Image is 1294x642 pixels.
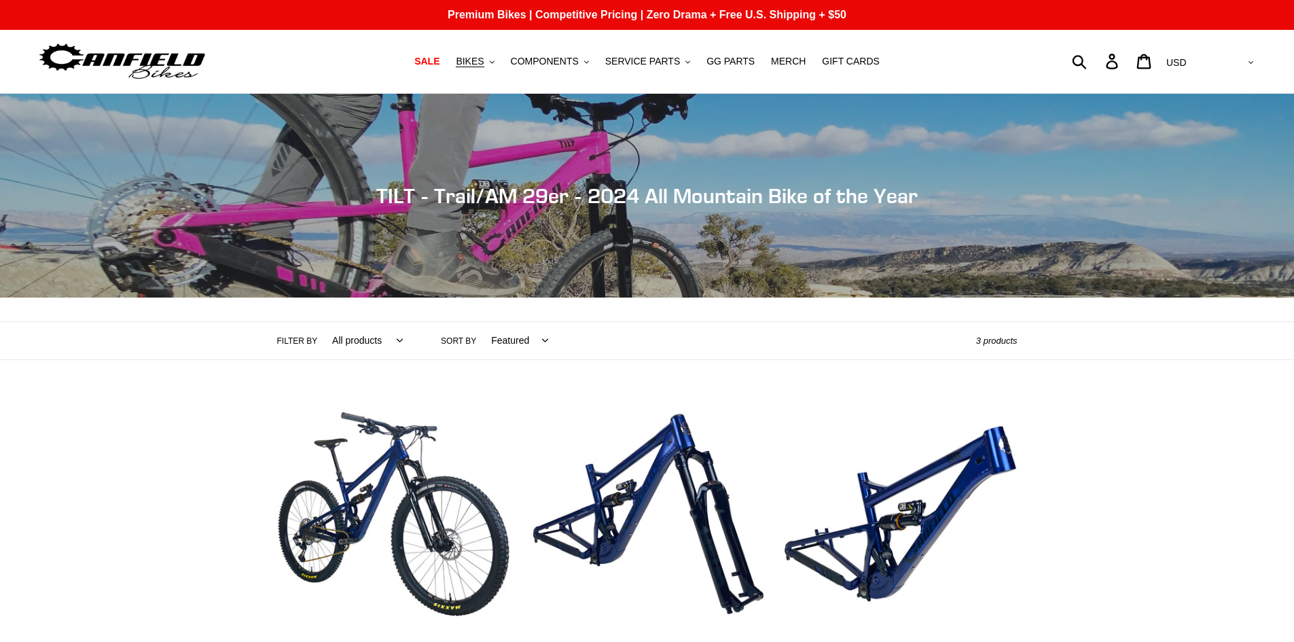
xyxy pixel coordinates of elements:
[511,56,579,67] span: COMPONENTS
[605,56,680,67] span: SERVICE PARTS
[408,52,446,71] a: SALE
[771,56,806,67] span: MERCH
[449,52,501,71] button: BIKES
[822,56,880,67] span: GIFT CARDS
[414,56,439,67] span: SALE
[277,335,318,347] label: Filter by
[376,183,918,208] span: TILT - Trail/AM 29er - 2024 All Mountain Bike of the Year
[37,40,207,83] img: Canfield Bikes
[598,52,697,71] button: SERVICE PARTS
[1079,46,1114,76] input: Search
[815,52,886,71] a: GIFT CARDS
[456,56,484,67] span: BIKES
[441,335,476,347] label: Sort by
[706,56,755,67] span: GG PARTS
[700,52,761,71] a: GG PARTS
[976,336,1018,346] span: 3 products
[504,52,596,71] button: COMPONENTS
[764,52,812,71] a: MERCH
